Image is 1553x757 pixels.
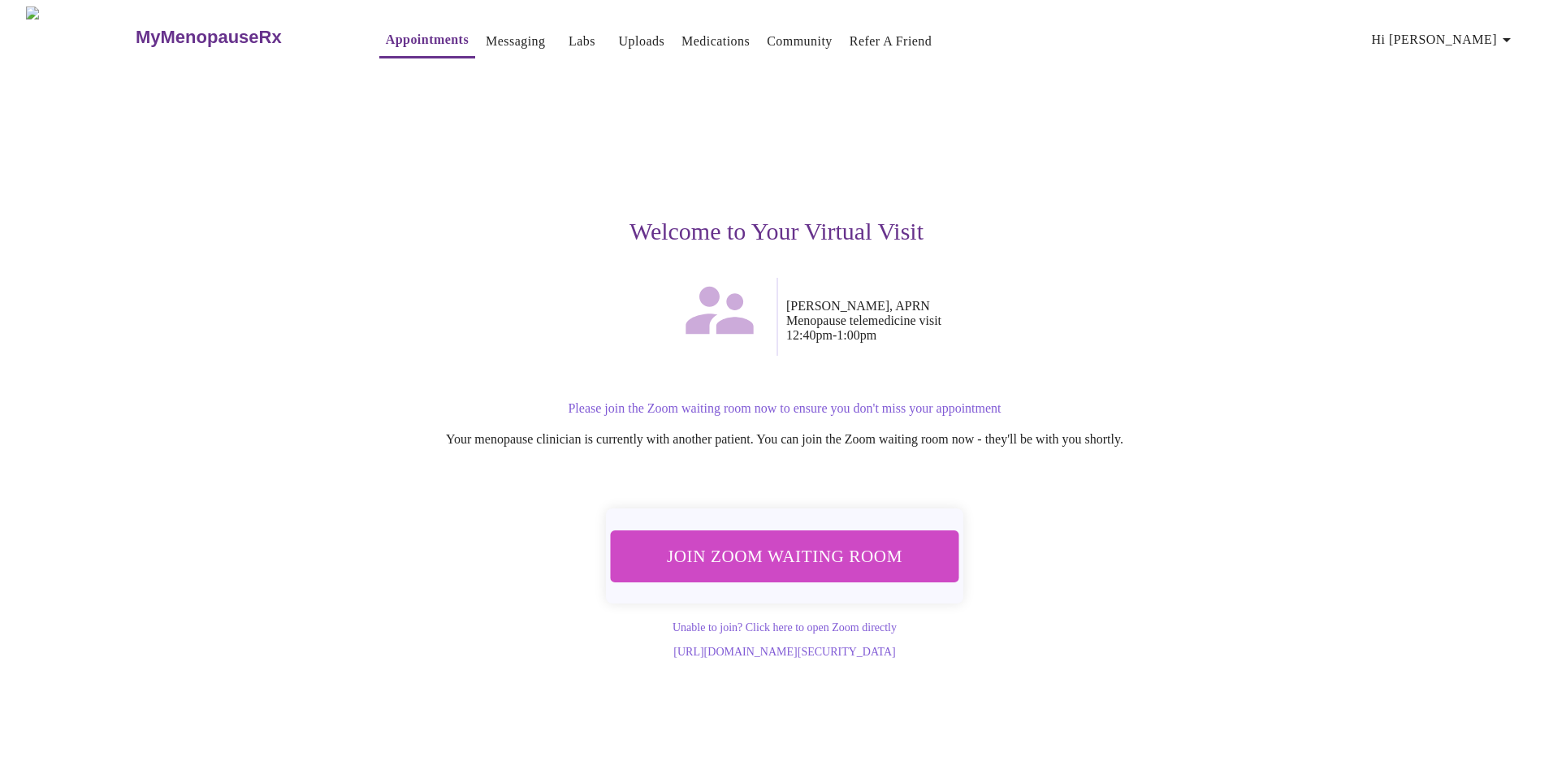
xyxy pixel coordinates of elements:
[675,25,756,58] button: Medications
[673,646,895,658] a: [URL][DOMAIN_NAME][SECURITY_DATA]
[843,25,939,58] button: Refer a Friend
[569,30,595,53] a: Labs
[760,25,839,58] button: Community
[1372,28,1516,51] span: Hi [PERSON_NAME]
[850,30,932,53] a: Refer a Friend
[673,621,897,634] a: Unable to join? Click here to open Zoom directly
[612,25,672,58] button: Uploads
[136,27,282,48] h3: MyMenopauseRx
[619,30,665,53] a: Uploads
[767,30,833,53] a: Community
[681,30,750,53] a: Medications
[479,25,552,58] button: Messaging
[379,24,475,58] button: Appointments
[556,25,608,58] button: Labs
[632,541,937,571] span: Join Zoom Waiting Room
[292,432,1277,447] p: Your menopause clinician is currently with another patient. You can join the Zoom waiting room no...
[292,401,1277,416] p: Please join the Zoom waiting room now to ensure you don't miss your appointment
[486,30,545,53] a: Messaging
[611,530,959,582] button: Join Zoom Waiting Room
[133,9,346,66] a: MyMenopauseRx
[26,6,133,67] img: MyMenopauseRx Logo
[276,218,1277,245] h3: Welcome to Your Virtual Visit
[386,28,469,51] a: Appointments
[786,299,1277,343] p: [PERSON_NAME], APRN Menopause telemedicine visit 12:40pm - 1:00pm
[1365,24,1523,56] button: Hi [PERSON_NAME]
